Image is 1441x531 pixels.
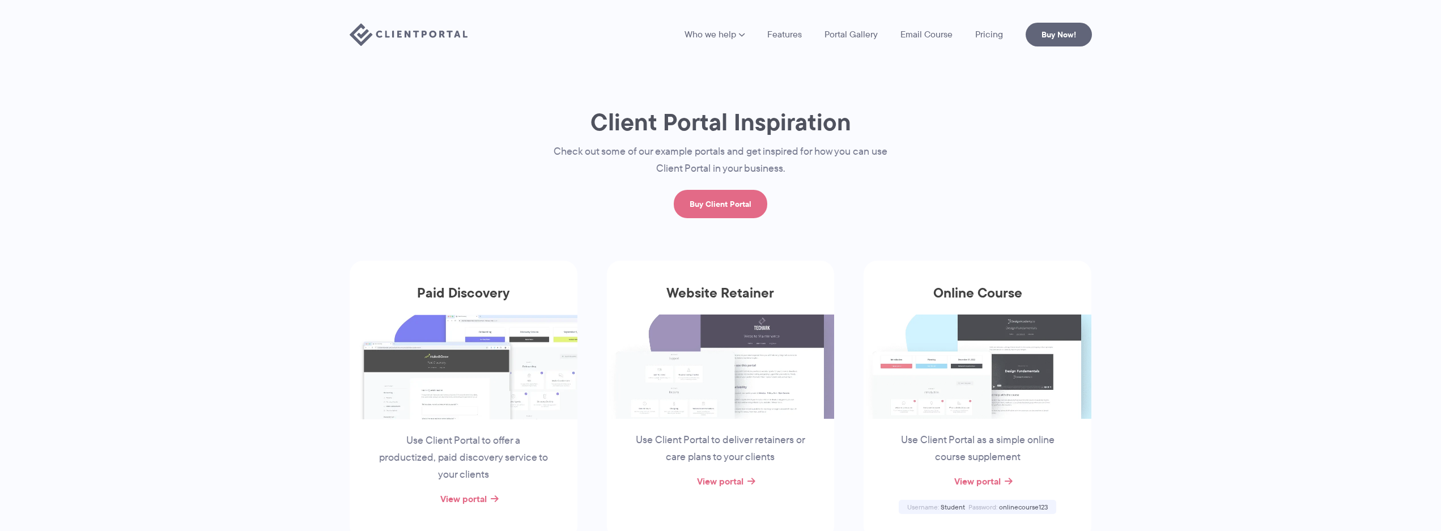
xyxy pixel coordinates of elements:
[674,190,767,218] a: Buy Client Portal
[999,502,1048,512] span: onlinecourse123
[697,474,743,488] a: View portal
[531,107,911,137] h1: Client Portal Inspiration
[634,432,806,466] p: Use Client Portal to deliver retainers or care plans to your clients
[900,30,953,39] a: Email Course
[824,30,878,39] a: Portal Gallery
[891,432,1064,466] p: Use Client Portal as a simple online course supplement
[975,30,1003,39] a: Pricing
[1026,23,1092,46] a: Buy Now!
[377,432,550,483] p: Use Client Portal to offer a productized, paid discovery service to your clients
[864,285,1091,315] h3: Online Course
[685,30,745,39] a: Who we help
[907,502,939,512] span: Username
[954,474,1001,488] a: View portal
[767,30,802,39] a: Features
[440,492,487,505] a: View portal
[968,502,997,512] span: Password
[941,502,965,512] span: Student
[607,285,835,315] h3: Website Retainer
[531,143,911,177] p: Check out some of our example portals and get inspired for how you can use Client Portal in your ...
[350,285,577,315] h3: Paid Discovery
